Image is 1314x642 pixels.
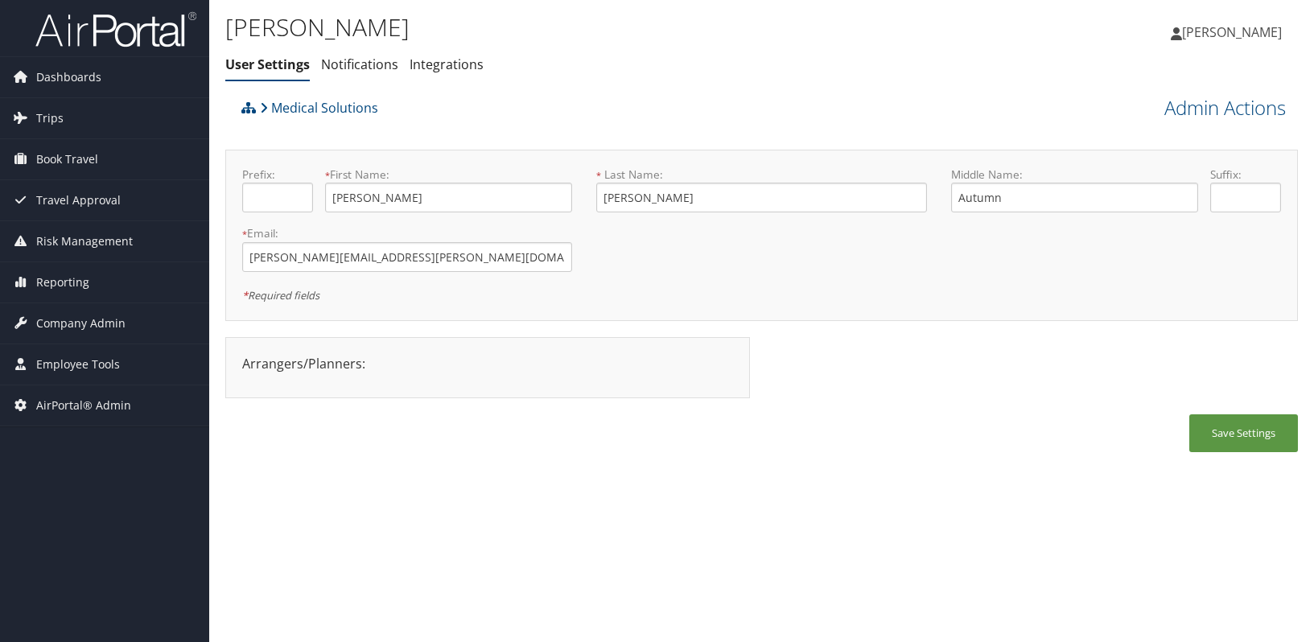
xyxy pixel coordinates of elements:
[36,385,131,426] span: AirPortal® Admin
[1189,414,1298,452] button: Save Settings
[321,56,398,73] a: Notifications
[36,303,126,344] span: Company Admin
[36,57,101,97] span: Dashboards
[242,288,319,302] em: Required fields
[225,56,310,73] a: User Settings
[35,10,196,48] img: airportal-logo.png
[230,354,745,373] div: Arrangers/Planners:
[36,139,98,179] span: Book Travel
[242,167,313,183] label: Prefix:
[325,167,573,183] label: First Name:
[1171,8,1298,56] a: [PERSON_NAME]
[260,92,378,124] a: Medical Solutions
[36,344,120,385] span: Employee Tools
[36,221,133,261] span: Risk Management
[242,225,572,241] label: Email:
[1182,23,1282,41] span: [PERSON_NAME]
[951,167,1199,183] label: Middle Name:
[225,10,941,44] h1: [PERSON_NAME]
[1164,94,1286,121] a: Admin Actions
[36,98,64,138] span: Trips
[1210,167,1281,183] label: Suffix:
[36,180,121,220] span: Travel Approval
[36,262,89,302] span: Reporting
[596,167,926,183] label: Last Name:
[410,56,484,73] a: Integrations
